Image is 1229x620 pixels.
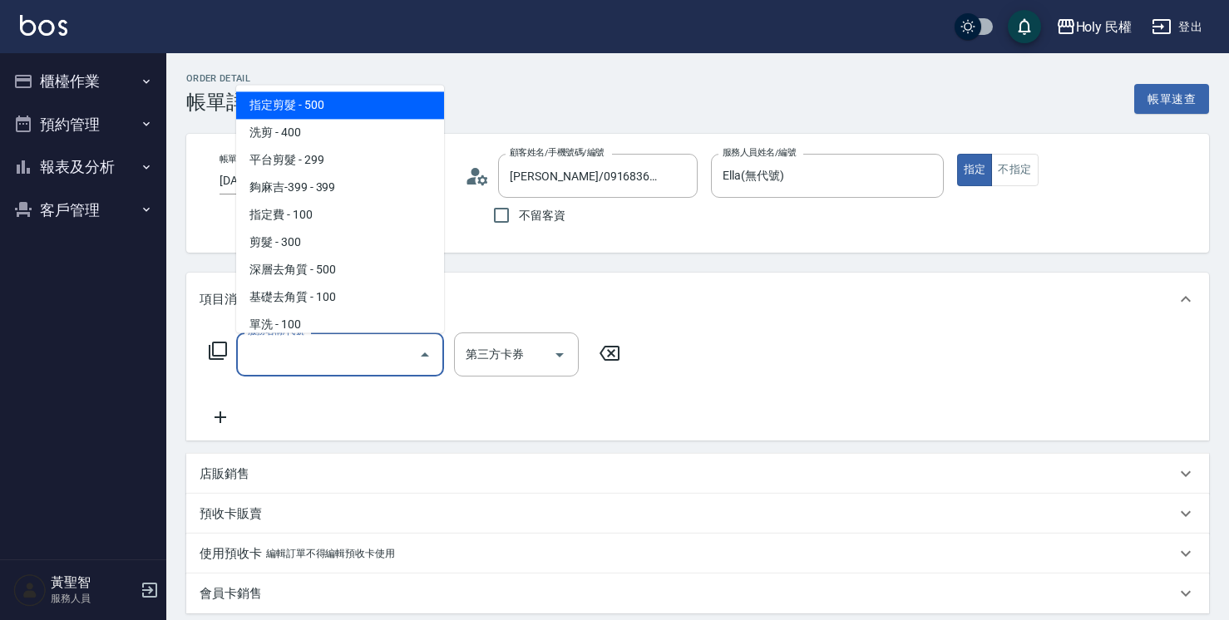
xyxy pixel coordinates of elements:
[7,145,160,189] button: 報表及分析
[186,91,266,114] h3: 帳單詳細
[220,167,353,194] input: YYYY/MM/DD hh:mm
[20,15,67,36] img: Logo
[186,494,1209,534] div: 預收卡販賣
[519,207,565,224] span: 不留客資
[236,201,444,229] span: 指定費 - 100
[236,91,444,119] span: 指定剪髮 - 500
[200,465,249,483] p: 店販銷售
[510,146,605,159] label: 顧客姓名/手機號碼/編號
[51,591,136,606] p: 服務人員
[236,174,444,201] span: 夠麻吉-399 - 399
[220,153,254,165] label: 帳單日期
[186,73,266,84] h2: Order detail
[1134,84,1209,115] button: 帳單速查
[186,273,1209,326] div: 項目消費
[200,545,262,563] p: 使用預收卡
[723,146,796,159] label: 服務人員姓名/編號
[7,60,160,103] button: 櫃檯作業
[13,573,47,607] img: Person
[1076,17,1133,37] div: Holy 民權
[1145,12,1209,42] button: 登出
[236,256,444,283] span: 深層去角質 - 500
[266,545,395,563] p: 編輯訂單不得編輯預收卡使用
[200,585,262,603] p: 會員卡銷售
[186,573,1209,613] div: 會員卡銷售
[186,534,1209,573] div: 使用預收卡編輯訂單不得編輯預收卡使用
[236,311,444,338] span: 單洗 - 100
[1008,10,1041,43] button: save
[200,505,262,523] p: 預收卡販賣
[51,574,136,591] h5: 黃聖智
[236,229,444,256] span: 剪髮 - 300
[236,283,444,311] span: 基礎去角質 - 100
[186,454,1209,494] div: 店販銷售
[7,189,160,232] button: 客戶管理
[186,326,1209,440] div: 項目消費
[1049,10,1139,44] button: Holy 民權
[991,154,1038,186] button: 不指定
[236,146,444,174] span: 平台剪髮 - 299
[412,342,438,368] button: Close
[7,103,160,146] button: 預約管理
[957,154,993,186] button: 指定
[200,291,249,308] p: 項目消費
[546,342,573,368] button: Open
[236,119,444,146] span: 洗剪 - 400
